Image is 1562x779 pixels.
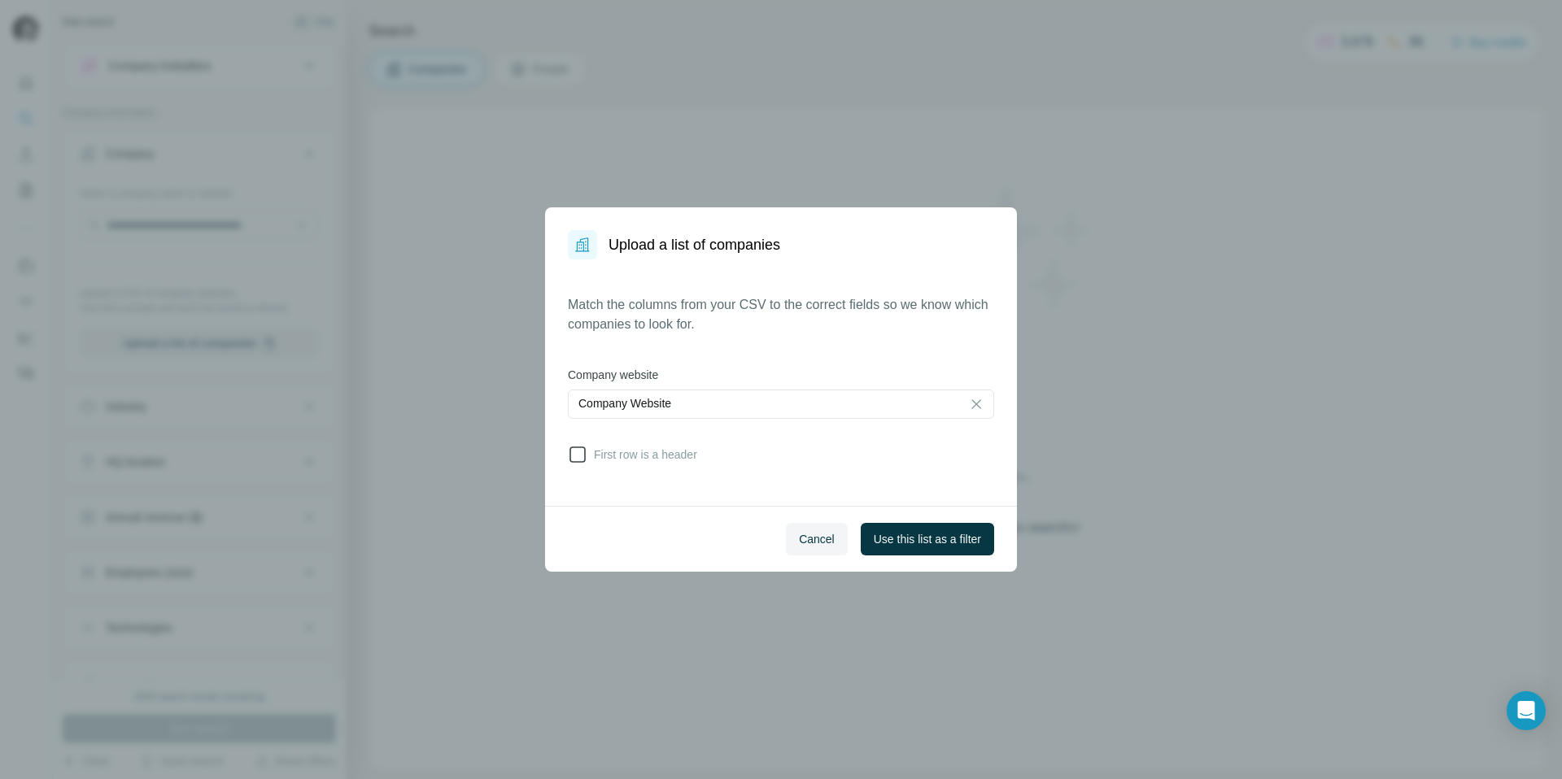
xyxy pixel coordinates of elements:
[786,523,848,555] button: Cancel
[799,531,835,547] span: Cancel
[568,367,994,383] label: Company website
[568,295,994,334] p: Match the columns from your CSV to the correct fields so we know which companies to look for.
[861,523,994,555] button: Use this list as a filter
[1507,691,1546,730] div: Open Intercom Messenger
[578,395,671,411] p: Company Website
[874,531,981,547] span: Use this list as a filter
[587,446,697,463] span: First row is a header
[609,233,780,256] h1: Upload a list of companies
